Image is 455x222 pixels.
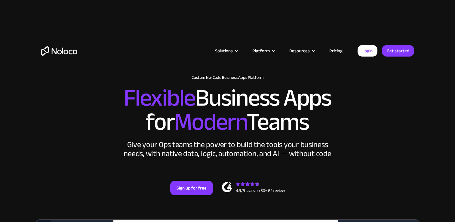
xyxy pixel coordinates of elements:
[41,86,414,134] h2: Business Apps for Teams
[174,100,247,144] span: Modern
[208,47,245,55] div: Solutions
[382,45,414,57] a: Get started
[124,76,195,120] span: Flexible
[170,181,213,195] a: Sign up for free
[252,47,270,55] div: Platform
[322,47,350,55] a: Pricing
[122,140,333,158] div: Give your Ops teams the power to build the tools your business needs, with native data, logic, au...
[289,47,310,55] div: Resources
[282,47,322,55] div: Resources
[358,45,377,57] a: Login
[41,46,77,56] a: home
[245,47,282,55] div: Platform
[215,47,233,55] div: Solutions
